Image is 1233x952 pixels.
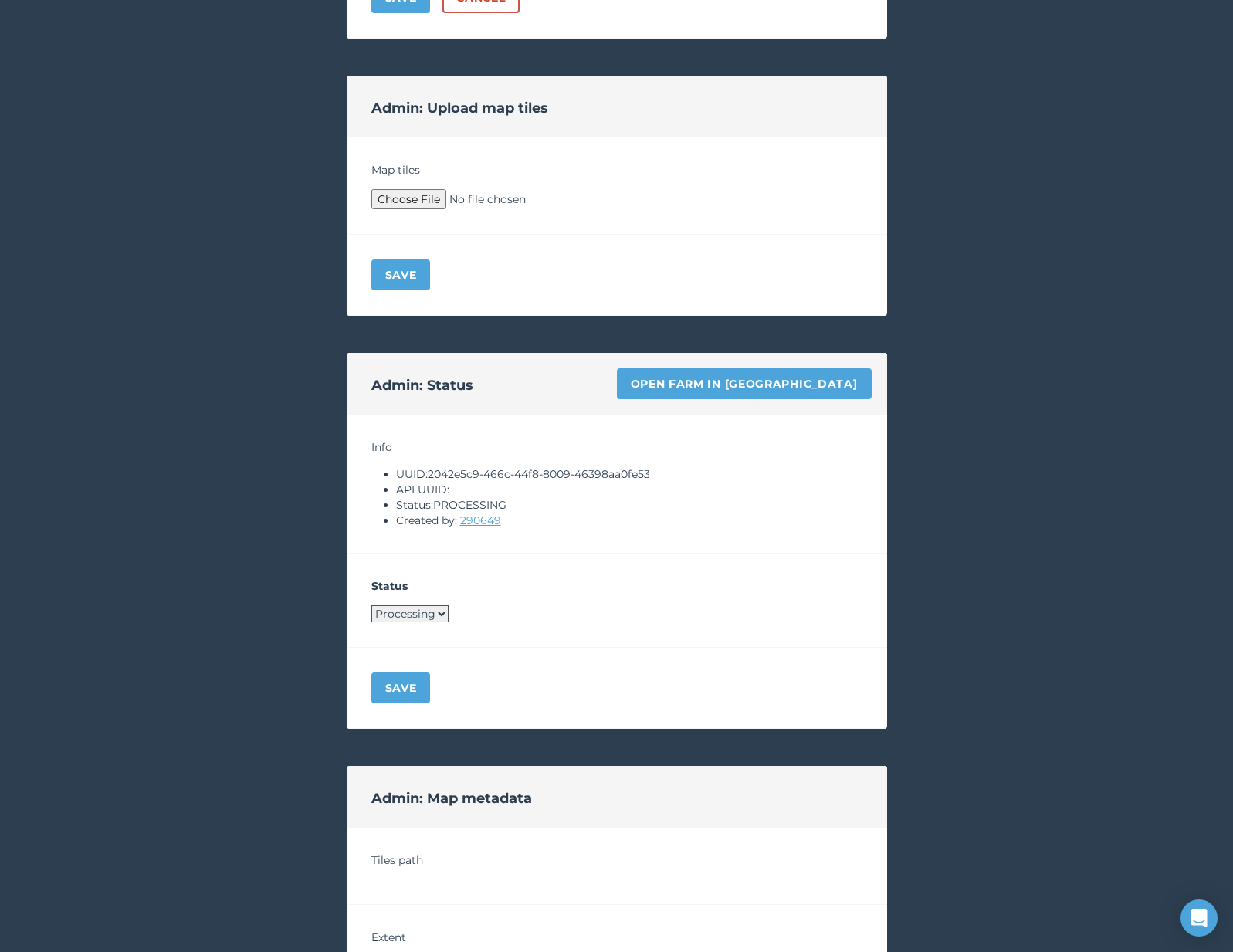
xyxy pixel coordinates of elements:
[371,374,473,396] h2: Admin: Status
[371,162,862,178] h4: Map tiles
[371,439,862,455] h4: Info
[371,97,548,119] h2: Admin: Upload map tiles
[460,513,501,527] a: 290649
[371,259,431,290] button: Save
[1180,899,1218,937] div: Open Intercom Messenger
[396,497,862,513] li: Status: PROCESSING
[371,578,862,594] h4: Status
[396,513,862,528] li: Created by:
[371,852,862,868] h4: Tiles path
[396,482,862,497] li: API UUID:
[371,672,431,703] button: Save
[371,788,532,809] h2: Admin: Map metadata
[396,466,862,482] li: UUID: 2042e5c9-466c-44f8-8009-46398aa0fe53
[617,368,872,399] a: Open farm in [GEOGRAPHIC_DATA]
[371,930,862,945] h4: Extent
